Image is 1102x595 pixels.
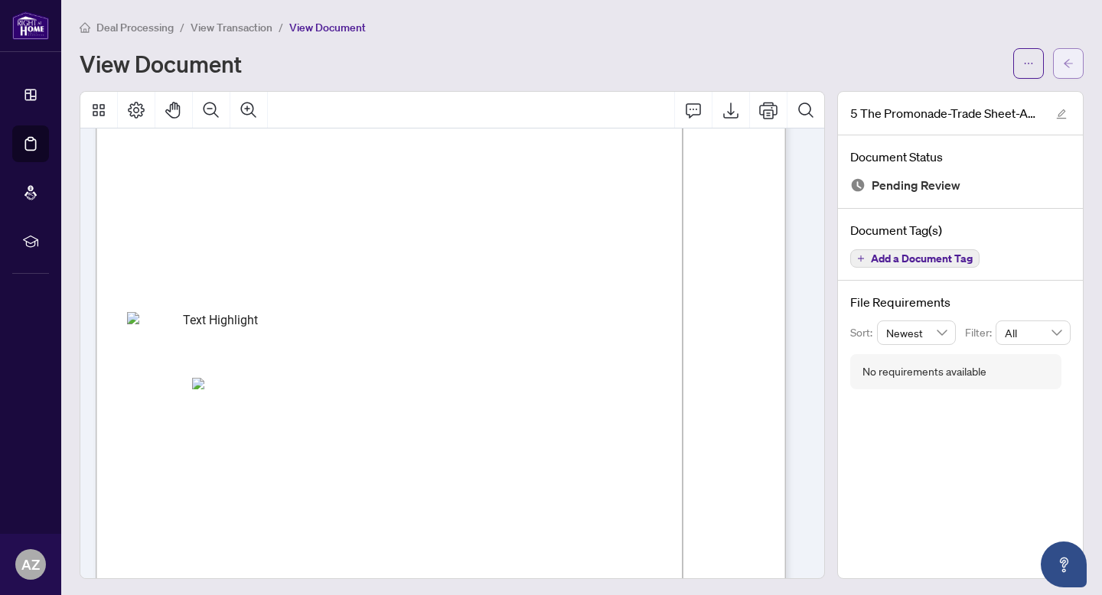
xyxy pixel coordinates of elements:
[21,554,40,575] span: AZ
[80,22,90,33] span: home
[279,18,283,36] li: /
[80,51,242,76] h1: View Document
[850,293,1071,311] h4: File Requirements
[872,175,960,196] span: Pending Review
[191,21,272,34] span: View Transaction
[12,11,49,40] img: logo
[180,18,184,36] li: /
[871,253,973,264] span: Add a Document Tag
[850,249,980,268] button: Add a Document Tag
[886,321,947,344] span: Newest
[1063,58,1074,69] span: arrow-left
[1056,109,1067,119] span: edit
[96,21,174,34] span: Deal Processing
[850,177,866,193] img: Document Status
[1023,58,1034,69] span: ellipsis
[862,363,986,380] div: No requirements available
[289,21,366,34] span: View Document
[1005,321,1061,344] span: All
[850,104,1042,122] span: 5 The Promonade-Trade Sheet-Angelika to Review.pdf
[850,324,877,341] p: Sort:
[965,324,996,341] p: Filter:
[857,255,865,262] span: plus
[850,221,1071,239] h4: Document Tag(s)
[1041,541,1087,587] button: Open asap
[850,148,1071,166] h4: Document Status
